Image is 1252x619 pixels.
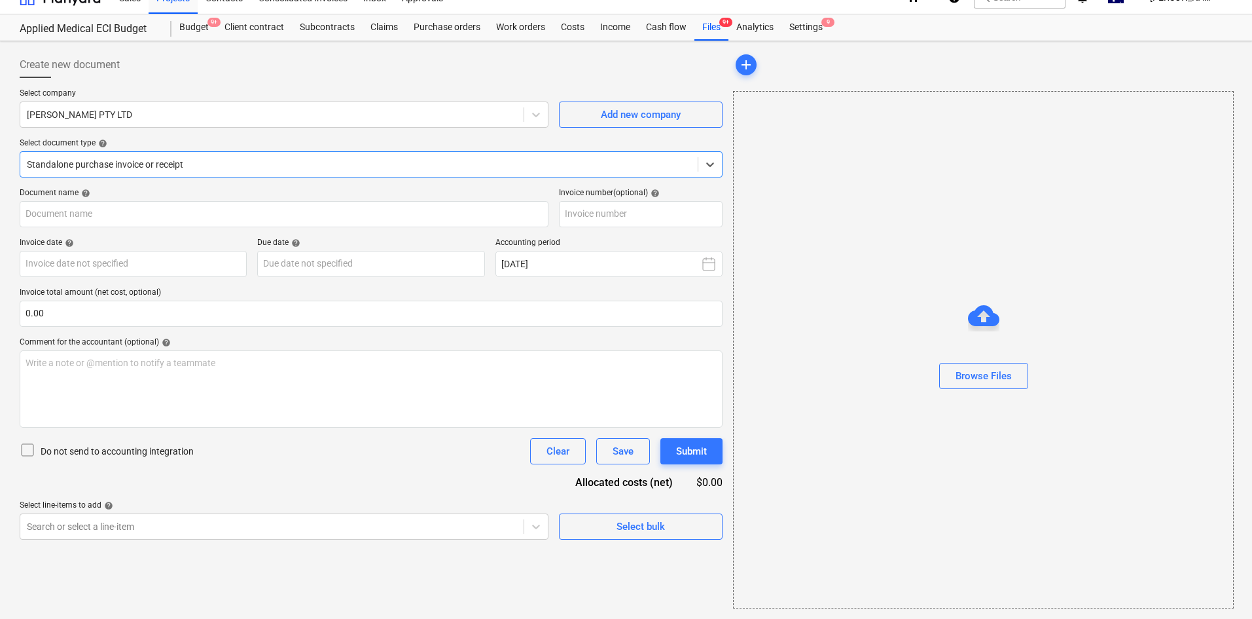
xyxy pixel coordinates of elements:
div: Select bulk [617,518,665,535]
div: Invoice date [20,238,247,248]
button: Select bulk [559,514,723,540]
a: Budget9+ [171,14,217,41]
div: Browse Files [956,367,1012,385]
div: Submit [676,443,707,460]
div: Select line-items to add [20,500,548,511]
button: [DATE] [495,251,723,277]
input: Invoice total amount (net cost, optional) [20,301,723,327]
div: Comment for the accountant (optional) [20,337,723,348]
p: Do not send to accounting integration [41,445,194,458]
div: $0.00 [694,475,723,490]
span: help [648,189,660,198]
a: Subcontracts [292,14,363,41]
a: Analytics [728,14,781,41]
div: Document name [20,188,548,198]
div: Add new company [601,106,681,123]
div: Clear [546,443,569,460]
span: 9+ [207,18,221,27]
span: help [159,338,171,347]
span: help [289,238,300,248]
div: Select document type [20,138,723,149]
input: Invoice number [559,201,723,227]
p: Invoice total amount (net cost, optional) [20,288,723,301]
button: Browse Files [939,363,1028,389]
span: 9 [821,18,834,27]
p: Select company [20,88,548,102]
a: Costs [553,14,592,41]
div: Budget [171,14,217,41]
div: Browse Files [733,91,1234,609]
a: Income [592,14,638,41]
a: Cash flow [638,14,694,41]
span: add [738,57,754,73]
a: Settings9 [781,14,831,41]
a: Client contract [217,14,292,41]
input: Invoice date not specified [20,251,247,277]
input: Due date not specified [257,251,484,277]
a: Files9+ [694,14,728,41]
p: Accounting period [495,238,723,251]
a: Claims [363,14,406,41]
div: Due date [257,238,484,248]
div: Invoice number (optional) [559,188,723,198]
button: Submit [660,438,723,464]
div: Save [613,443,634,460]
input: Document name [20,201,548,227]
span: help [96,139,107,148]
span: 9+ [719,18,732,27]
button: Save [596,438,650,464]
iframe: Chat Widget [1187,556,1252,619]
a: Work orders [488,14,553,41]
span: Create new document [20,57,120,73]
span: help [79,189,90,198]
button: Add new company [559,102,723,128]
span: help [62,238,74,248]
div: Allocated costs (net) [552,475,694,490]
div: Files [694,14,728,41]
span: help [101,501,113,510]
a: Purchase orders [406,14,488,41]
div: Applied Medical ECI Budget [20,22,156,36]
div: Settings [781,14,831,41]
button: Clear [530,438,586,464]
